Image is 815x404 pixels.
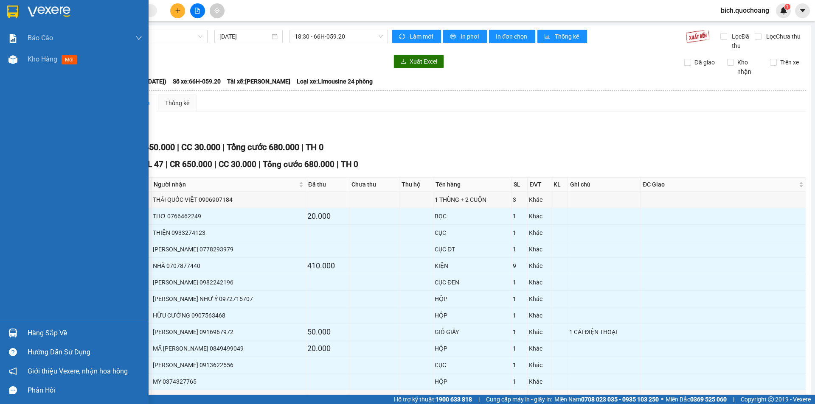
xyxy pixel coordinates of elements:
[529,245,550,254] div: Khác
[154,180,297,189] span: Người nhận
[529,278,550,287] div: Khác
[341,159,358,169] span: TH 0
[529,212,550,221] div: Khác
[513,377,526,386] div: 1
[529,195,550,204] div: Khác
[190,3,205,18] button: file-add
[170,3,185,18] button: plus
[443,30,487,43] button: printerIn phơi
[537,30,587,43] button: bar-chartThống kê
[410,32,434,41] span: Làm mới
[529,228,550,237] div: Khác
[62,55,77,64] span: mới
[714,5,776,16] span: bich.quochoang
[295,30,383,43] span: 18:30 - 66H-059.20
[435,212,509,221] div: BỌC
[307,343,348,354] div: 20.000
[513,278,526,287] div: 1
[337,159,339,169] span: |
[349,178,399,192] th: Chưa thu
[435,245,509,254] div: CỤC ĐT
[529,377,550,386] div: Khác
[297,77,373,86] span: Loại xe: Limousine 24 phòng
[513,261,526,270] div: 9
[435,195,509,204] div: 1 THÙNG + 2 CUỘN
[28,33,53,43] span: Báo cáo
[153,294,304,304] div: [PERSON_NAME] NHƯ Ý 0972715707
[307,260,348,272] div: 410.000
[513,311,526,320] div: 1
[400,59,406,65] span: download
[219,32,270,41] input: 13/08/2025
[513,212,526,221] div: 1
[28,384,142,397] div: Phản hồi
[691,58,718,67] span: Đã giao
[435,228,509,237] div: CỤC
[153,245,304,254] div: [PERSON_NAME] 0778293979
[529,311,550,320] div: Khác
[9,348,17,356] span: question-circle
[435,278,509,287] div: CỤC ĐEN
[529,393,550,403] div: Khác
[435,294,509,304] div: HỘP
[795,3,810,18] button: caret-down
[393,55,444,68] button: downloadXuất Excel
[513,360,526,370] div: 1
[435,344,509,353] div: HỘP
[222,142,225,152] span: |
[569,327,639,337] div: 1 CÁI ĐIỆN THOẠI
[436,396,472,403] strong: 1900 633 818
[435,261,509,270] div: KIỆN
[780,7,787,14] img: icon-new-feature
[686,30,710,43] img: 9k=
[666,395,727,404] span: Miền Bắc
[643,180,797,189] span: ĐC Giao
[555,32,580,41] span: Thống kê
[214,8,220,14] span: aim
[153,393,304,403] div: [PERSON_NAME] 0334399708
[768,396,774,402] span: copyright
[8,329,17,337] img: warehouse-icon
[489,30,535,43] button: In đơn chọn
[170,159,212,169] span: CR 650.000
[153,195,304,204] div: THÁI QUỐC VIỆT 0906907184
[165,98,189,108] div: Thống kê
[528,178,551,192] th: ĐVT
[478,395,480,404] span: |
[153,327,304,337] div: [PERSON_NAME] 0916967972
[513,228,526,237] div: 1
[544,33,551,40] span: bar-chart
[153,212,304,221] div: THƠ 0766462249
[513,344,526,353] div: 1
[786,4,789,10] span: 1
[153,261,304,270] div: NHÃ 0707877440
[306,142,323,152] span: TH 0
[28,55,57,63] span: Kho hàng
[307,326,348,338] div: 50.000
[529,360,550,370] div: Khác
[153,311,304,320] div: HỮU CƯỜNG 0907563468
[194,8,200,14] span: file-add
[227,77,290,86] span: Tài xế: [PERSON_NAME]
[513,195,526,204] div: 3
[263,159,334,169] span: Tổng cước 680.000
[733,395,734,404] span: |
[259,159,261,169] span: |
[763,32,802,41] span: Lọc Chưa thu
[511,178,528,192] th: SL
[153,377,304,386] div: MY 0374327765
[496,32,528,41] span: In đơn chọn
[175,8,181,14] span: plus
[513,245,526,254] div: 1
[513,393,526,403] div: 1
[554,395,659,404] span: Miền Nam
[728,32,755,50] span: Lọc Đã thu
[135,35,142,42] span: down
[435,377,509,386] div: HỘP
[153,228,304,237] div: THIỆN 0933274123
[394,395,472,404] span: Hỗ trợ kỹ thuật:
[435,311,509,320] div: HỘP
[173,77,221,86] span: Số xe: 66H-059.20
[568,178,641,192] th: Ghi chú
[461,32,480,41] span: In phơi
